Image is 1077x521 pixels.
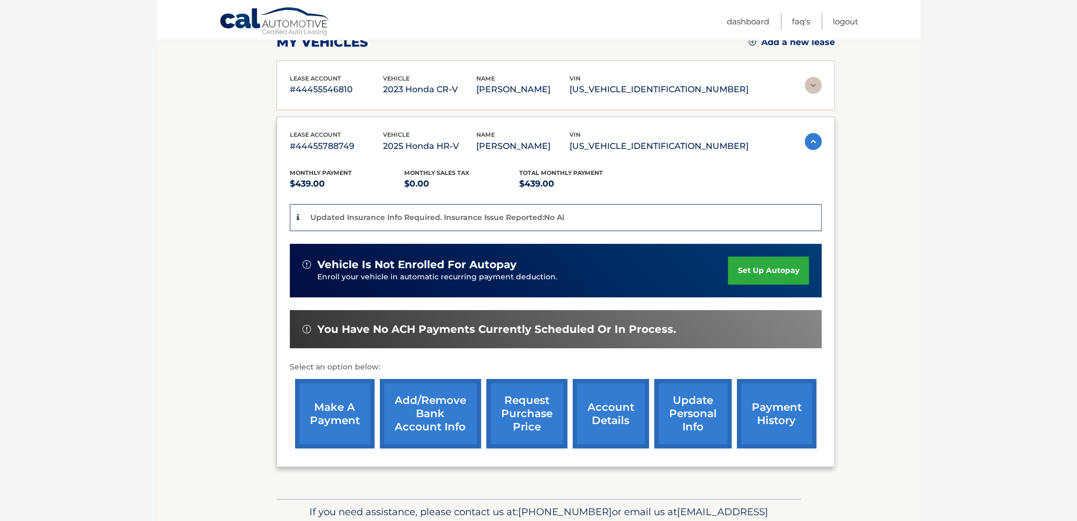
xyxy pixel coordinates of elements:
p: [US_VEHICLE_IDENTIFICATION_NUMBER] [569,139,749,154]
span: [PHONE_NUMBER] [518,506,612,518]
span: lease account [290,75,341,82]
img: alert-white.svg [302,325,311,333]
p: [US_VEHICLE_IDENTIFICATION_NUMBER] [569,82,749,97]
a: account details [573,379,649,448]
span: Monthly Payment [290,169,352,176]
p: $439.00 [519,176,634,191]
p: [PERSON_NAME] [476,139,569,154]
span: name [476,75,495,82]
span: vehicle [383,75,410,82]
a: payment history [737,379,816,448]
span: vehicle is not enrolled for autopay [317,258,517,271]
p: Select an option below: [290,361,822,374]
img: alert-white.svg [302,260,311,269]
p: [PERSON_NAME] [476,82,569,97]
span: lease account [290,131,341,138]
h2: my vehicles [277,34,368,50]
img: accordion-active.svg [805,133,822,150]
a: make a payment [295,379,375,448]
span: Monthly sales Tax [404,169,469,176]
a: Logout [833,13,858,30]
span: vehicle [383,131,410,138]
span: vin [569,131,581,138]
a: Add/Remove bank account info [380,379,481,448]
p: #44455788749 [290,139,383,154]
p: 2025 Honda HR-V [383,139,476,154]
p: Enroll your vehicle in automatic recurring payment deduction. [317,271,728,283]
span: You have no ACH payments currently scheduled or in process. [317,323,676,336]
p: $439.00 [290,176,405,191]
span: name [476,131,495,138]
a: Add a new lease [749,37,835,48]
a: Cal Automotive [219,7,331,38]
p: #44455546810 [290,82,383,97]
p: $0.00 [404,176,519,191]
img: accordion-rest.svg [805,77,822,94]
p: Updated Insurance Info Required. Insurance Issue Reported:No AI [310,213,564,222]
p: 2023 Honda CR-V [383,82,476,97]
img: add.svg [749,38,756,46]
span: Total Monthly Payment [519,169,603,176]
a: update personal info [654,379,732,448]
span: vin [569,75,581,82]
a: Dashboard [727,13,769,30]
a: FAQ's [792,13,810,30]
a: set up autopay [728,257,808,285]
a: request purchase price [486,379,567,448]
